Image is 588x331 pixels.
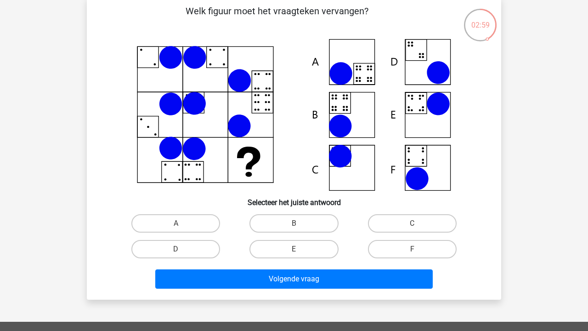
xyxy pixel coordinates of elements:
label: D [131,240,220,258]
p: Welk figuur moet het vraagteken vervangen? [102,4,452,32]
label: E [249,240,338,258]
label: A [131,214,220,233]
label: C [368,214,457,233]
button: Volgende vraag [155,269,433,289]
h6: Selecteer het juiste antwoord [102,191,486,207]
div: 02:59 [463,8,498,31]
label: F [368,240,457,258]
label: B [249,214,338,233]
